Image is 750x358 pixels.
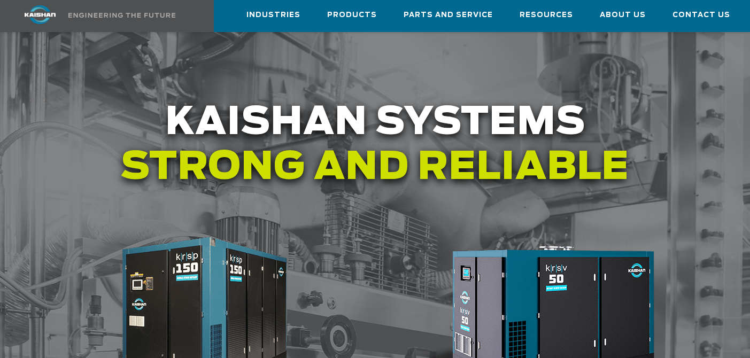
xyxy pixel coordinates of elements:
span: Products [327,9,377,21]
a: Industries [246,1,300,29]
span: Resources [520,9,573,21]
a: Contact Us [672,1,730,29]
span: About Us [600,9,646,21]
img: Engineering the future [68,13,175,18]
span: Parts and Service [404,9,493,21]
a: Resources [520,1,573,29]
span: Industries [246,9,300,21]
a: Parts and Service [404,1,493,29]
span: Strong and reliable [121,149,629,186]
h1: Kaishan systems [36,100,714,190]
span: Contact Us [672,9,730,21]
a: About Us [600,1,646,29]
a: Products [327,1,377,29]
